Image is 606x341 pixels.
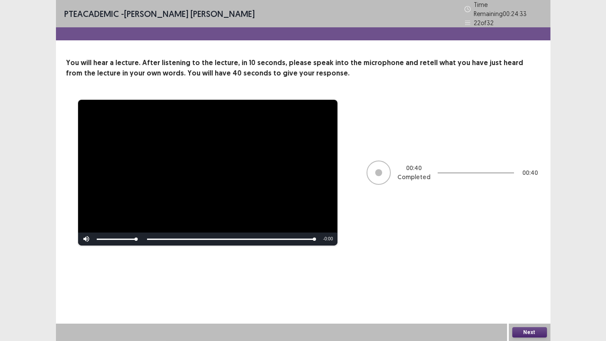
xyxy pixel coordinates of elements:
[65,8,119,19] span: PTE academic
[474,18,494,27] p: 22 of 32
[324,236,333,241] span: 0:00
[398,173,431,182] p: Completed
[78,233,95,246] button: Mute
[97,239,136,240] div: Volume Level
[323,236,324,241] span: -
[65,7,255,20] p: - [PERSON_NAME] [PERSON_NAME]
[78,100,337,246] div: Video Player
[523,168,538,177] p: 00 : 40
[66,58,540,79] p: You will hear a lecture. After listening to the lecture, in 10 seconds, please speak into the mic...
[406,164,422,173] p: 00 : 40
[512,327,547,338] button: Next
